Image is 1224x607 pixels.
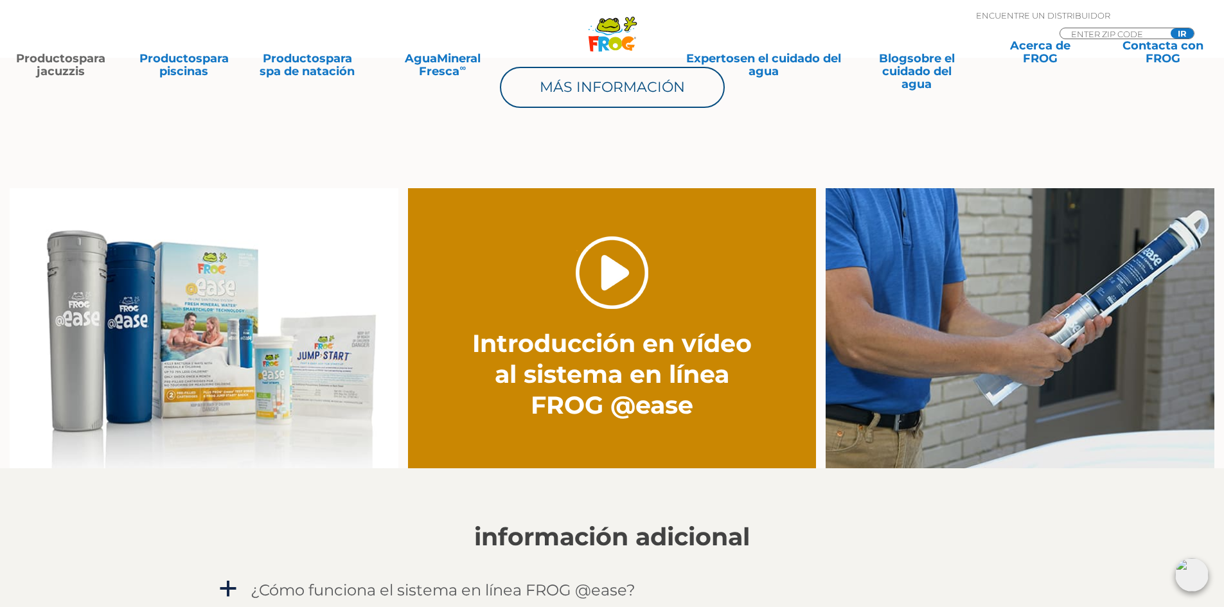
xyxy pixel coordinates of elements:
[263,51,326,66] font: Productos
[459,62,466,73] font: ∞
[218,580,238,598] font: a
[474,522,750,552] font: información adicional
[686,51,740,66] font: Expertos
[472,328,752,420] font: Introducción en vídeo al sistema en línea FROG @ease
[1146,51,1180,66] font: FROG
[826,188,1214,469] img: titular en línea
[1115,39,1211,65] a: Contacta conFROG
[16,51,79,66] font: Productos
[879,51,907,66] font: Blog
[405,51,437,66] font: Agua
[382,39,502,65] a: AguaMineral Fresca∞
[251,581,635,599] font: ¿Cómo funciona el sistema en línea FROG @ease?
[217,578,1007,602] a: a ¿Cómo funciona el sistema en línea FROG @ease?
[13,39,109,65] a: Productospara jacuzzis
[500,67,725,108] a: Más información
[419,51,480,78] font: Mineral Fresca
[576,236,648,309] a: Reproducir vídeo
[37,51,105,78] font: para jacuzzis
[1010,39,1070,53] font: Acerca de
[1175,558,1209,592] img: openIcon
[882,51,955,91] font: sobre el cuidado del agua
[976,10,1110,21] font: Encuentre un distribuidor
[992,39,1088,65] a: Acerca deFROG
[260,39,355,65] a: Productospara spa de natación
[540,78,685,96] font: Más información
[159,51,229,78] font: para piscinas
[10,188,398,469] img: familia en línea
[1023,51,1058,66] font: FROG
[576,239,578,254] font: .
[260,51,355,78] font: para spa de natación
[869,39,964,65] a: Blogsobre el cuidado del agua
[686,39,841,65] a: Expertosen el cuidado del agua
[740,51,841,78] font: en el cuidado del agua
[1122,39,1203,53] font: Contacta con
[139,51,202,66] font: Productos
[136,39,232,65] a: Productospara piscinas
